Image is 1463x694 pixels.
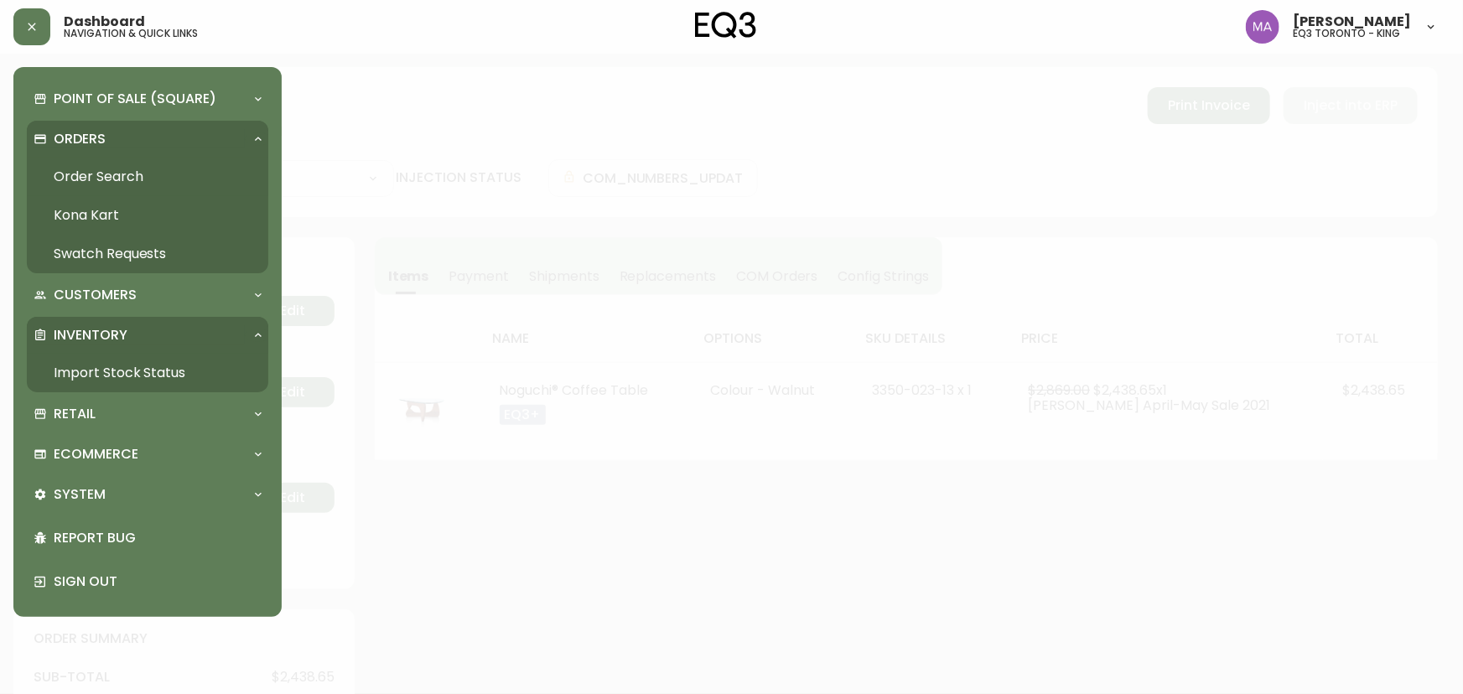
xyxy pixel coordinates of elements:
div: Report Bug [27,516,268,560]
p: Point of Sale (Square) [54,90,216,108]
div: Inventory [27,317,268,354]
div: Sign Out [27,560,268,603]
p: Orders [54,130,106,148]
a: Import Stock Status [27,354,268,392]
p: Customers [54,286,137,304]
div: Point of Sale (Square) [27,80,268,117]
img: 4f0989f25cbf85e7eb2537583095d61e [1246,10,1279,44]
p: System [54,485,106,504]
p: Sign Out [54,572,262,591]
a: Kona Kart [27,196,268,235]
div: Customers [27,277,268,313]
img: logo [695,12,757,39]
span: [PERSON_NAME] [1293,15,1411,28]
h5: navigation & quick links [64,28,198,39]
p: Ecommerce [54,445,138,464]
div: Retail [27,396,268,432]
a: Swatch Requests [27,235,268,273]
p: Inventory [54,326,127,344]
p: Report Bug [54,529,262,547]
div: Ecommerce [27,436,268,473]
div: Orders [27,121,268,158]
div: System [27,476,268,513]
p: Retail [54,405,96,423]
a: Order Search [27,158,268,196]
h5: eq3 toronto - king [1293,28,1400,39]
span: Dashboard [64,15,145,28]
